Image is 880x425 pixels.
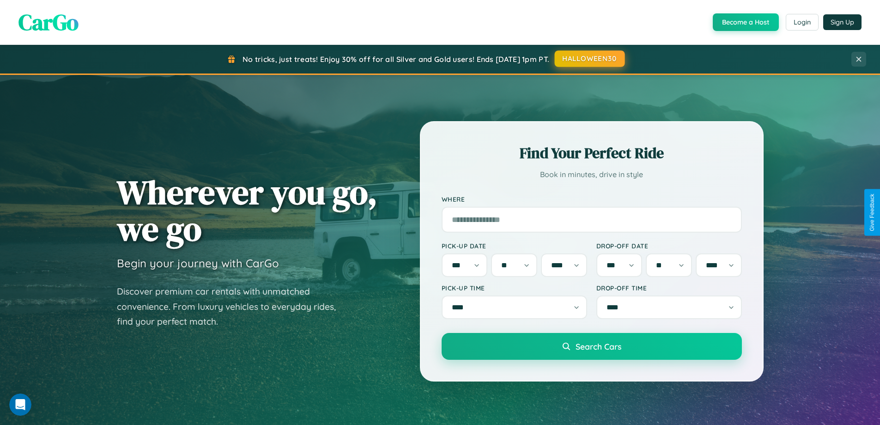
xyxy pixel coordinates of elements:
[117,284,348,329] p: Discover premium car rentals with unmatched convenience. From luxury vehicles to everyday rides, ...
[713,13,779,31] button: Become a Host
[442,242,587,250] label: Pick-up Date
[117,174,377,247] h1: Wherever you go, we go
[786,14,819,31] button: Login
[117,256,279,270] h3: Begin your journey with CarGo
[442,143,742,163] h2: Find Your Perfect Ride
[442,168,742,181] p: Book in minutes, drive in style
[243,55,549,64] span: No tricks, just treats! Enjoy 30% off for all Silver and Gold users! Ends [DATE] 1pm PT.
[442,284,587,292] label: Pick-up Time
[555,50,625,67] button: HALLOWEEN30
[823,14,862,30] button: Sign Up
[4,4,172,29] div: Open Intercom Messenger
[9,394,31,416] iframe: Intercom live chat
[442,195,742,203] label: Where
[869,194,875,231] div: Give Feedback
[442,333,742,360] button: Search Cars
[18,7,79,37] span: CarGo
[596,242,742,250] label: Drop-off Date
[576,341,621,351] span: Search Cars
[596,284,742,292] label: Drop-off Time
